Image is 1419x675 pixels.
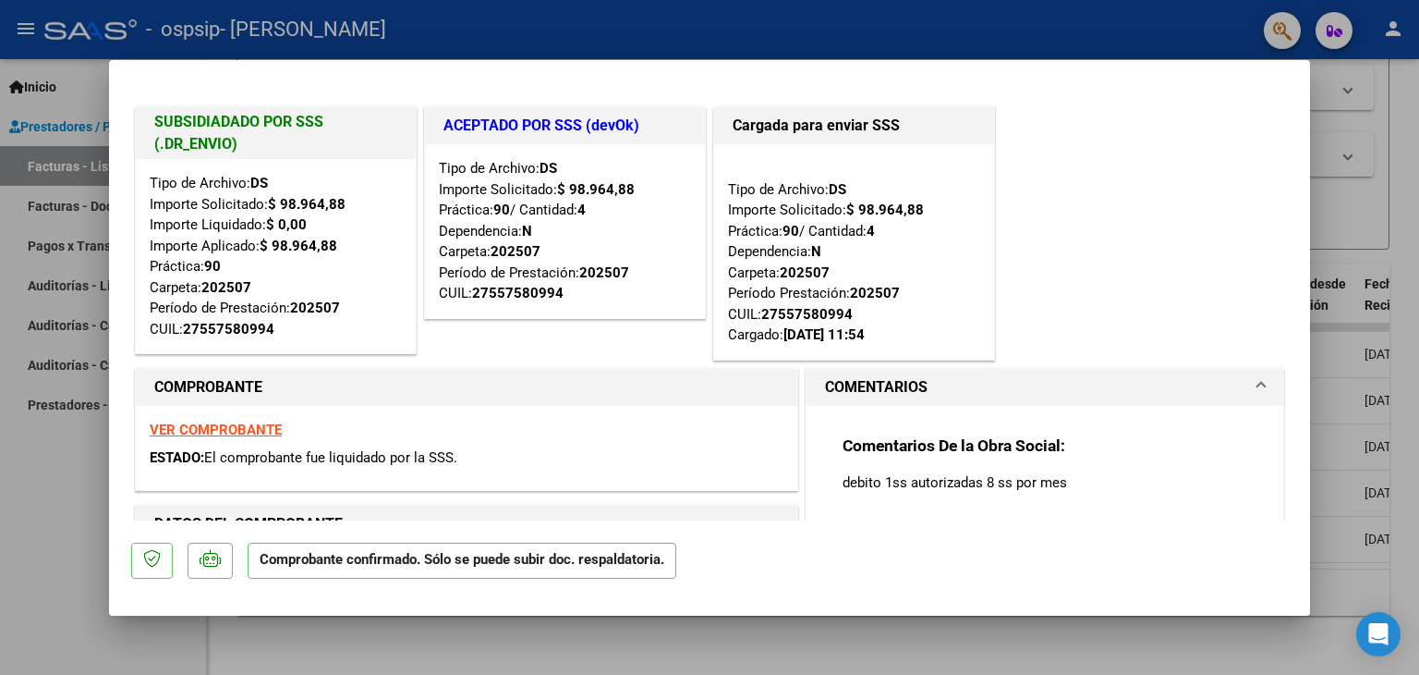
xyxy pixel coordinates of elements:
[204,258,221,275] strong: 90
[843,436,1065,455] strong: Comentarios De la Obra Social:
[183,319,274,340] div: 27557580994
[491,243,540,260] strong: 202507
[850,285,900,301] strong: 202507
[733,115,976,137] h1: Cargada para enviar SSS
[154,515,343,533] strong: DATOS DEL COMPROBANTE
[579,264,629,281] strong: 202507
[268,196,346,213] strong: $ 98.964,88
[493,202,510,218] strong: 90
[443,115,686,137] h1: ACEPTADO POR SSS (devOk)
[150,449,204,466] span: ESTADO:
[201,279,251,296] strong: 202507
[846,202,924,218] strong: $ 98.964,88
[807,369,1283,406] mat-expansion-panel-header: COMENTARIOS
[557,181,635,198] strong: $ 98.964,88
[782,223,799,239] strong: 90
[290,300,340,316] strong: 202507
[577,202,586,218] strong: 4
[1356,612,1401,657] div: Open Intercom Messenger
[825,376,928,399] h1: COMENTARIOS
[472,283,564,304] div: 27557580994
[843,472,1247,493] p: debito 1ss autorizadas 8 ss por mes
[204,449,457,466] span: El comprobante fue liquidado por la SSS.
[811,243,821,260] strong: N
[154,378,262,396] strong: COMPROBANTE
[150,422,282,438] a: VER COMPROBANTE
[248,543,676,579] p: Comprobante confirmado. Sólo se puede subir doc. respaldatoria.
[266,216,307,233] strong: $ 0,00
[780,264,830,281] strong: 202507
[829,181,846,198] strong: DS
[260,238,337,254] strong: $ 98.964,88
[250,175,268,191] strong: DS
[807,406,1283,577] div: COMENTARIOS
[150,173,402,339] div: Tipo de Archivo: Importe Solicitado: Importe Liquidado: Importe Aplicado: Práctica: Carpeta: Perí...
[867,223,875,239] strong: 4
[439,158,691,304] div: Tipo de Archivo: Importe Solicitado: Práctica: / Cantidad: Dependencia: Carpeta: Período de Prest...
[540,160,557,177] strong: DS
[154,111,397,155] h1: SUBSIDIADADO POR SSS (.DR_ENVIO)
[522,223,532,239] strong: N
[728,158,980,346] div: Tipo de Archivo: Importe Solicitado: Práctica: / Cantidad: Dependencia: Carpeta: Período Prestaci...
[783,326,865,343] strong: [DATE] 11:54
[761,304,853,325] div: 27557580994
